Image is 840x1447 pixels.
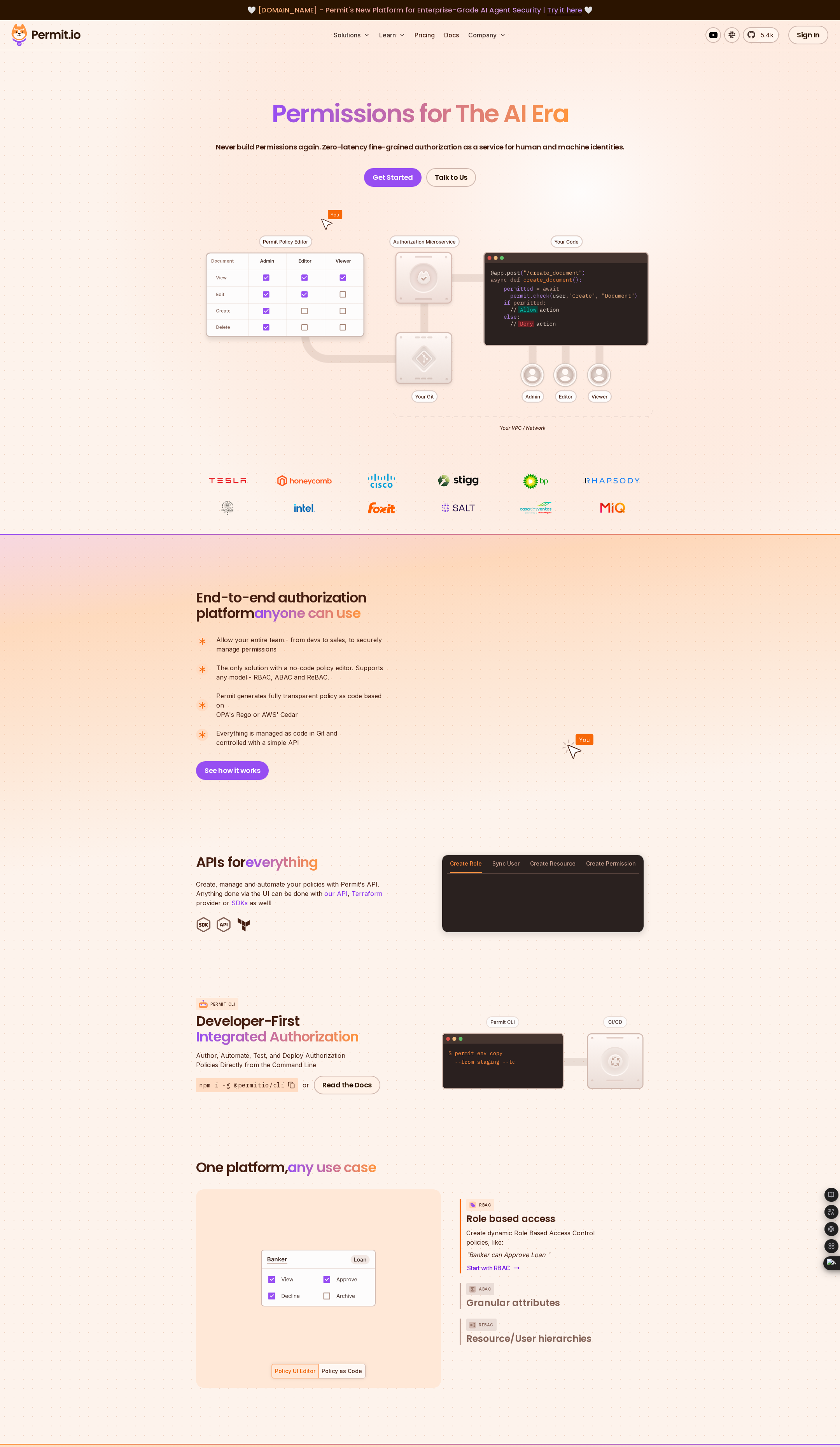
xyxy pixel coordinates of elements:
[288,1157,376,1177] span: any use case
[196,1160,644,1175] h2: One platform,
[196,880,390,908] p: Create, manage and automate your policies with Permit's API. Anything done via the UI can be done...
[788,26,828,44] a: Sign In
[586,855,636,873] button: Create Permission
[324,890,348,897] a: our API
[318,1364,366,1379] button: Policy as Code
[466,1251,469,1259] span: "
[216,663,383,673] span: The only solution with a no-code policy editor. Supports
[196,855,432,870] h2: APIs for
[8,22,84,48] img: Permit logo
[272,96,568,131] span: Permissions for The AI Era
[275,500,334,515] img: Intel
[199,1080,285,1090] span: npm i -g @permitio/cli
[466,1319,611,1345] button: ReBACResource/User hierarchies
[364,168,422,187] a: Get Started
[352,500,411,515] img: Foxit
[479,1283,491,1295] p: ABAC
[196,590,366,621] h2: platform
[756,30,773,40] span: 5.4k
[466,1333,591,1345] span: Resource/User hierarchies
[231,899,248,907] a: SDKs
[411,27,438,43] a: Pricing
[216,729,337,738] span: Everything is managed as code in Git and
[426,168,476,187] a: Talk to Us
[466,1228,595,1238] span: Create dynamic Role Based Access Control
[466,1283,611,1309] button: ABACGranular attributes
[583,473,642,488] img: Rhapsody Health
[466,1228,611,1273] div: RBACRole based access
[216,635,382,644] span: Allow your entire team - from devs to sales, to securely
[479,1319,493,1331] p: ReBAC
[492,855,520,873] button: Sync User
[466,1250,595,1259] p: Banker can Approve Loan
[547,5,582,15] a: Try it here
[466,1297,560,1309] span: Granular attributes
[258,5,582,15] span: [DOMAIN_NAME] - Permit's New Platform for Enterprise-Grade AI Agent Security |
[352,890,382,897] a: Terraform
[314,1076,380,1094] a: Read the Docs
[466,1263,520,1273] a: Start with RBAC
[196,1013,383,1029] span: Developer-First
[743,27,779,43] a: 5.4k
[331,27,373,43] button: Solutions
[245,852,318,872] span: everything
[216,691,390,710] span: Permit generates fully transparent policy as code based on
[196,1051,383,1060] span: Author, Automate, Test, and Deploy Authorization
[196,761,269,780] button: See how it works
[586,501,639,515] img: MIQ
[216,729,337,747] p: controlled with a simple API
[196,1027,359,1047] span: Integrated Authorization
[216,663,383,682] p: any model - RBAC, ABAC and ReBAC.
[506,500,565,515] img: Casa dos Ventos
[196,590,366,606] span: End-to-end authorization
[210,1001,235,1007] p: Permit CLI
[441,27,462,43] a: Docs
[429,473,488,488] img: Stigg
[547,1251,550,1259] span: "
[376,27,408,43] button: Learn
[322,1367,362,1375] div: Policy as Code
[196,1078,298,1092] button: npm i -g @permitio/cli
[196,1051,383,1069] p: Policies Directly from the Command Line
[466,1228,595,1247] p: policies, like:
[19,5,821,16] div: 🤍 🤍
[275,473,334,488] img: Honeycomb
[198,473,257,488] img: tesla
[216,142,624,153] p: Never build Permissions again. Zero-latency fine-grained authorization as a service for human and...
[352,473,411,488] img: Cisco
[506,473,565,490] img: bp
[254,603,360,623] span: anyone can use
[530,855,576,873] button: Create Resource
[450,855,482,873] button: Create Role
[429,500,488,515] img: salt
[216,635,382,654] p: manage permissions
[216,691,390,719] p: OPA's Rego or AWS' Cedar
[303,1080,309,1090] div: or
[465,27,509,43] button: Company
[198,500,257,515] img: Maricopa County Recorder\'s Office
